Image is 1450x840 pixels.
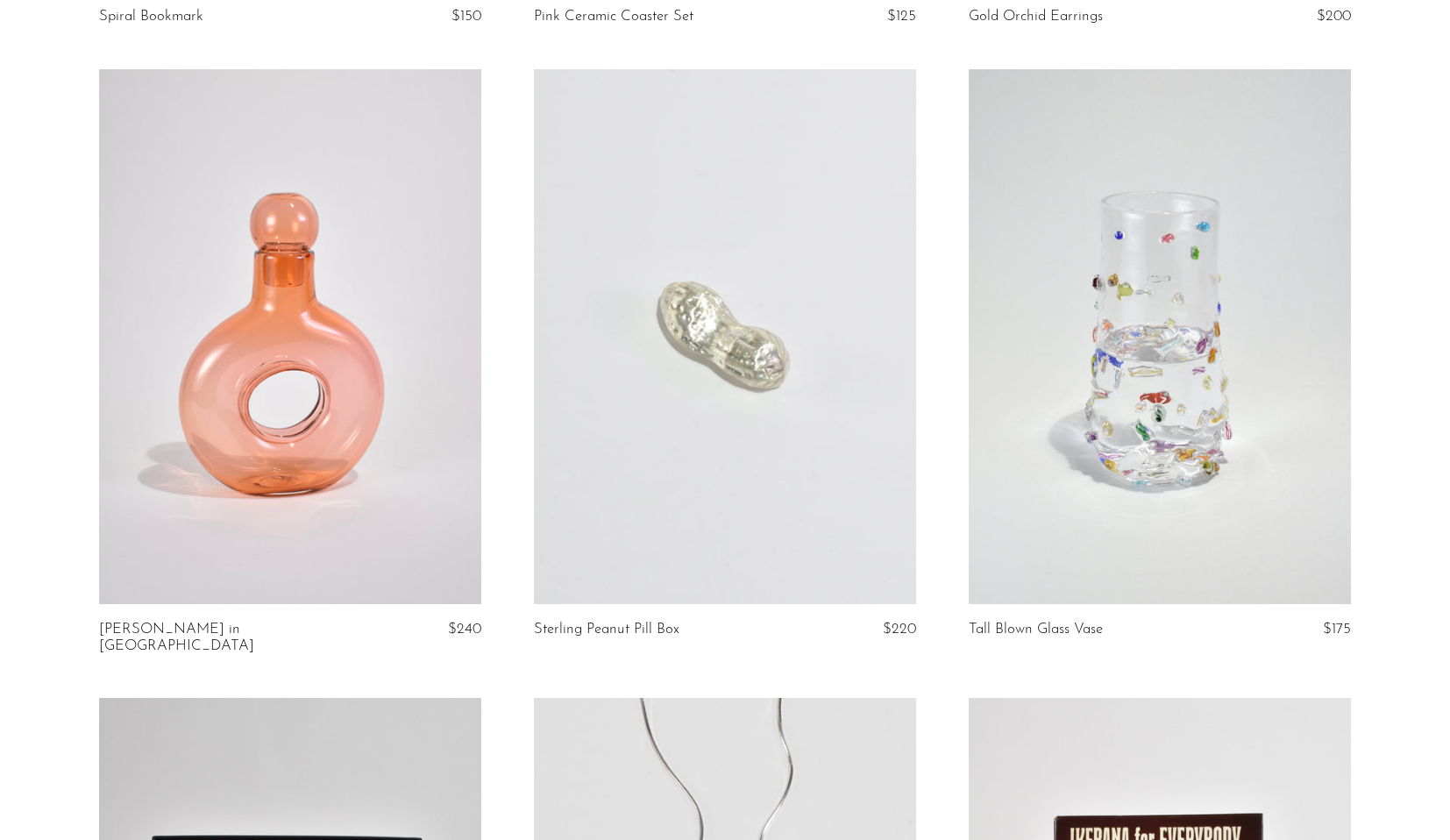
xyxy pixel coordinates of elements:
span: $240 [448,622,481,637]
span: $125 [887,9,916,24]
a: [PERSON_NAME] in [GEOGRAPHIC_DATA] [99,622,356,654]
a: Spiral Bookmark [99,9,203,25]
span: $200 [1317,9,1351,24]
a: Tall Blown Glass Vase [969,622,1103,637]
a: Sterling Peanut Pill Box [534,622,679,637]
a: Gold Orchid Earrings [969,9,1103,25]
span: $220 [883,622,916,637]
span: $150 [451,9,481,24]
a: Pink Ceramic Coaster Set [534,9,693,25]
span: $175 [1323,622,1351,637]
